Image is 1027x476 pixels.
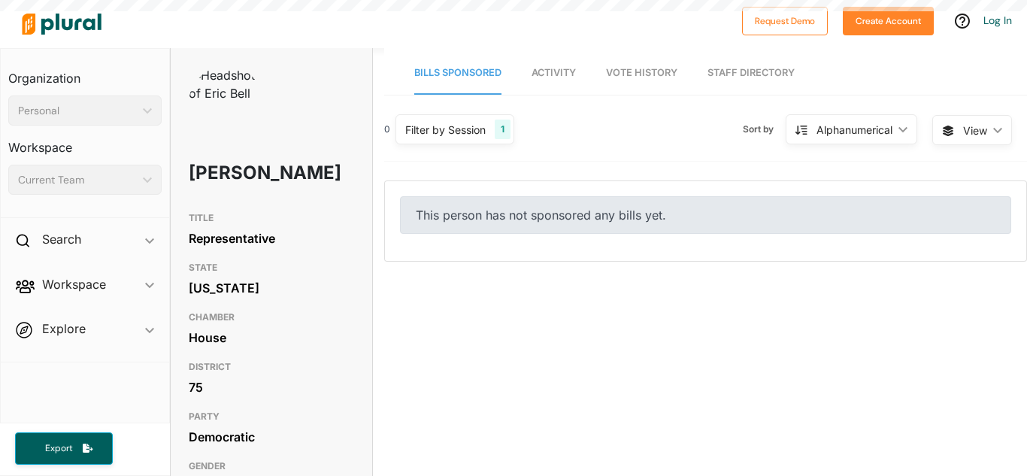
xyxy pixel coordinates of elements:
[15,432,113,465] button: Export
[743,123,786,136] span: Sort by
[189,66,264,102] img: Headshot of Eric Bell
[35,442,83,455] span: Export
[189,326,354,349] div: House
[606,67,677,78] span: Vote History
[532,67,576,78] span: Activity
[189,150,288,196] h1: [PERSON_NAME]
[495,120,510,139] div: 1
[742,7,828,35] button: Request Demo
[843,12,934,28] a: Create Account
[400,196,1011,234] div: This person has not sponsored any bills yet.
[189,209,354,227] h3: TITLE
[189,376,354,399] div: 75
[18,103,137,119] div: Personal
[816,122,892,138] div: Alphanumerical
[189,227,354,250] div: Representative
[707,52,795,95] a: Staff Directory
[384,123,390,136] div: 0
[189,358,354,376] h3: DISTRICT
[414,52,501,95] a: Bills Sponsored
[189,408,354,426] h3: PARTY
[189,457,354,475] h3: GENDER
[742,12,828,28] a: Request Demo
[414,67,501,78] span: Bills Sponsored
[843,7,934,35] button: Create Account
[405,122,486,138] div: Filter by Session
[189,277,354,299] div: [US_STATE]
[606,52,677,95] a: Vote History
[189,308,354,326] h3: CHAMBER
[42,231,81,247] h2: Search
[18,172,137,188] div: Current Team
[8,56,162,89] h3: Organization
[963,123,987,138] span: View
[189,259,354,277] h3: STATE
[189,426,354,448] div: Democratic
[983,14,1012,27] a: Log In
[532,52,576,95] a: Activity
[8,126,162,159] h3: Workspace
